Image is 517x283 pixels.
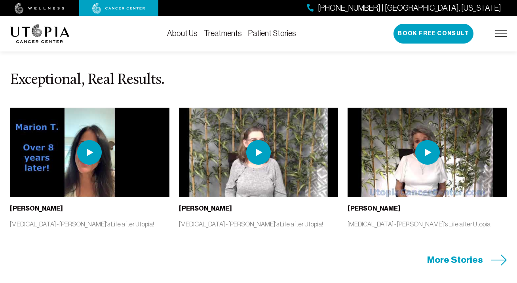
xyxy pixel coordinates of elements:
img: play icon [246,140,271,165]
img: play icon [77,140,102,165]
p: [MEDICAL_DATA] - [PERSON_NAME]'s Life after Utopia! [348,220,507,228]
p: [MEDICAL_DATA] - [PERSON_NAME]'s Life after Utopia! [179,220,338,228]
span: [PHONE_NUMBER] | [GEOGRAPHIC_DATA], [US_STATE] [318,2,501,14]
b: [PERSON_NAME] [10,205,63,212]
a: Treatments [204,29,242,38]
img: icon-hamburger [495,30,507,37]
img: thumbnail [179,108,338,197]
img: thumbnail [348,108,507,197]
a: [PHONE_NUMBER] | [GEOGRAPHIC_DATA], [US_STATE] [307,2,501,14]
img: thumbnail [10,108,169,197]
button: Book Free Consult [393,24,473,44]
a: Patient Stories [248,29,296,38]
p: [MEDICAL_DATA] - [PERSON_NAME]'s Life after Utopia! [10,220,169,228]
h3: Exceptional, Real Results. [10,72,507,89]
b: [PERSON_NAME] [348,205,401,212]
img: cancer center [92,3,145,14]
img: wellness [15,3,65,14]
b: [PERSON_NAME] [179,205,232,212]
a: About Us [167,29,198,38]
img: logo [10,24,70,43]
